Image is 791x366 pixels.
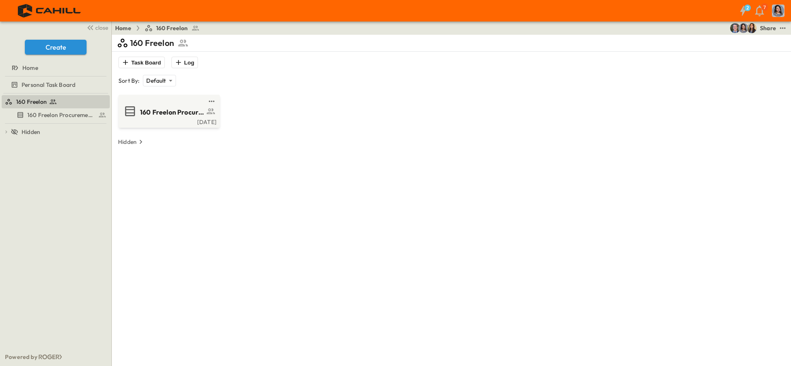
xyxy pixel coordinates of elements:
[746,5,749,11] h6: 2
[120,105,217,118] a: 160 Freelon Procurement Log
[22,64,38,72] span: Home
[115,136,148,148] button: Hidden
[115,24,131,32] a: Home
[778,23,788,33] button: test
[730,23,740,33] img: Jared Salin (jsalin@cahill-sf.com)
[735,3,751,18] button: 2
[2,78,110,91] div: Personal Task Boardtest
[763,4,766,11] p: 7
[2,95,110,108] div: 160 Freelontest
[5,96,108,108] a: 160 Freelon
[747,23,757,33] img: Kim Bowen (kbowen@cahill-sf.com)
[22,128,40,136] span: Hidden
[171,57,198,68] button: Log
[130,37,174,49] p: 160 Freelon
[118,138,137,146] p: Hidden
[115,24,205,32] nav: breadcrumbs
[95,24,108,32] span: close
[16,98,47,106] span: 160 Freelon
[83,22,110,33] button: close
[22,81,75,89] span: Personal Task Board
[145,24,200,32] a: 160 Freelon
[140,108,204,117] span: 160 Freelon Procurement Log
[2,108,110,122] div: 160 Freelon Procurement Logtest
[118,77,140,85] p: Sort By:
[25,40,87,55] button: Create
[118,57,165,68] button: Task Board
[120,118,217,124] a: [DATE]
[2,62,108,74] a: Home
[10,2,90,19] img: 4f72bfc4efa7236828875bac24094a5ddb05241e32d018417354e964050affa1.png
[2,79,108,91] a: Personal Task Board
[143,75,176,86] div: Default
[760,24,776,32] div: Share
[207,96,217,106] button: test
[27,111,95,119] span: 160 Freelon Procurement Log
[2,109,108,121] a: 160 Freelon Procurement Log
[772,5,784,17] img: Profile Picture
[146,77,166,85] p: Default
[738,23,748,33] img: Fabiola Canchola (fcanchola@cahill-sf.com)
[156,24,188,32] span: 160 Freelon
